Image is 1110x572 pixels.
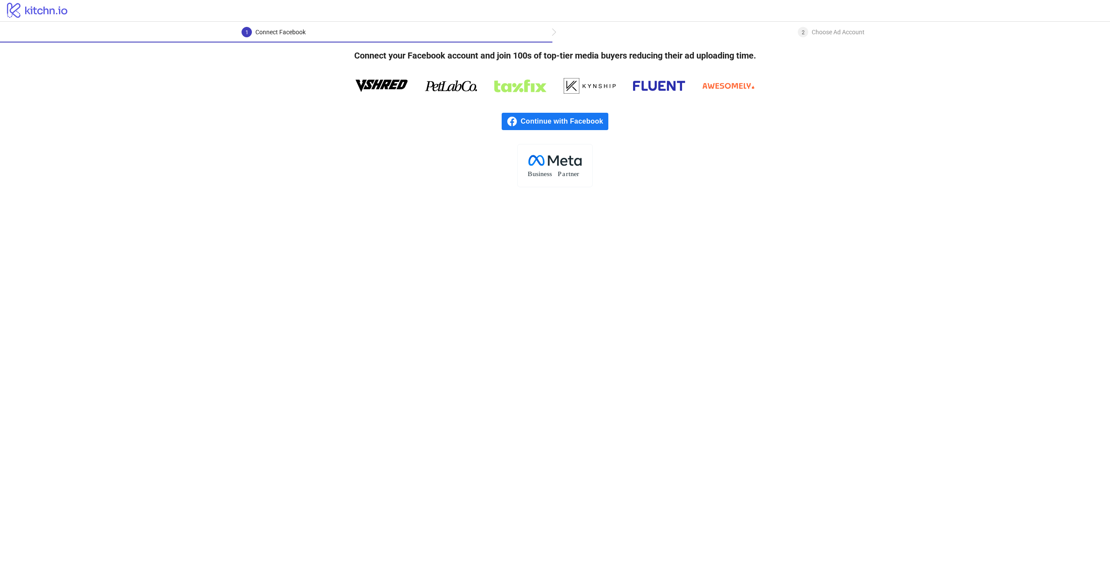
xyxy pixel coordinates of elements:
[502,113,608,130] a: Continue with Facebook
[562,170,565,177] tspan: a
[255,27,306,37] div: Connect Facebook
[812,27,865,37] div: Choose Ad Account
[528,170,532,177] tspan: B
[340,42,770,69] h4: Connect your Facebook account and join 100s of top-tier media buyers reducing their ad uploading ...
[566,170,568,177] tspan: r
[802,29,805,36] span: 2
[245,29,248,36] span: 1
[521,113,608,130] span: Continue with Facebook
[558,170,562,177] tspan: P
[568,170,579,177] tspan: tner
[532,170,552,177] tspan: usiness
